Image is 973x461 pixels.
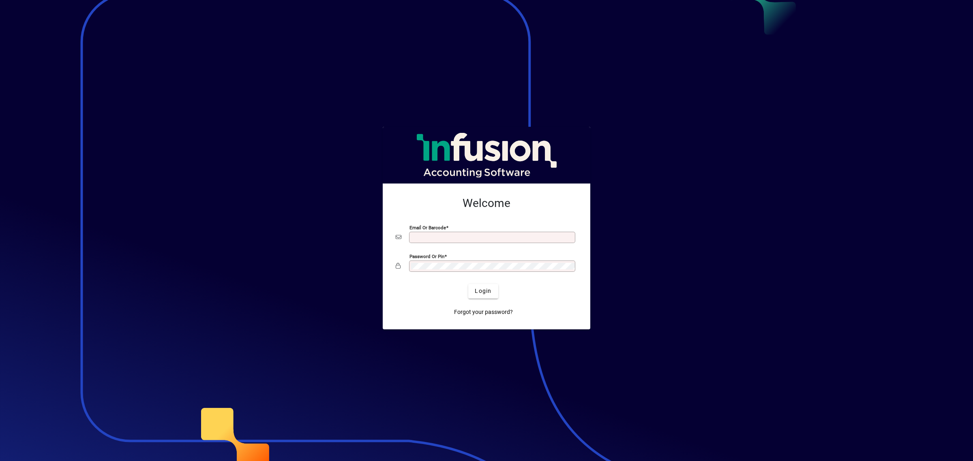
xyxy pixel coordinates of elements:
mat-label: Email or Barcode [409,224,446,230]
mat-label: Password or Pin [409,253,444,259]
span: Forgot your password? [454,308,513,316]
span: Login [475,287,491,295]
h2: Welcome [396,196,577,210]
button: Login [468,284,498,299]
a: Forgot your password? [451,305,516,320]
